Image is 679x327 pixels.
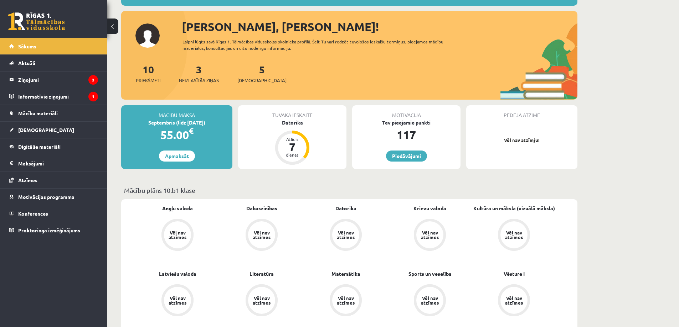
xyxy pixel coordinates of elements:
a: Motivācijas programma [9,189,98,205]
div: Tev pieejamie punkti [352,119,461,126]
a: Dabaszinības [246,205,277,212]
a: Digitālie materiāli [9,138,98,155]
div: [PERSON_NAME], [PERSON_NAME]! [182,18,577,35]
a: [DEMOGRAPHIC_DATA] [9,122,98,138]
a: Vēl nav atzīmes [388,219,472,252]
div: Pēdējā atzīme [466,105,577,119]
span: Digitālie materiāli [18,143,61,150]
div: Vēl nav atzīmes [420,230,440,239]
a: Sports un veselība [408,270,452,278]
a: Vēl nav atzīmes [388,284,472,318]
div: Vēl nav atzīmes [336,230,356,239]
a: 3Neizlasītās ziņas [179,63,219,84]
div: dienas [282,153,303,157]
a: Informatīvie ziņojumi1 [9,88,98,105]
span: Konferences [18,210,48,217]
div: Vēl nav atzīmes [168,230,187,239]
div: Vēl nav atzīmes [336,296,356,305]
a: Vēl nav atzīmes [135,284,220,318]
p: Vēl nav atzīmju! [470,137,574,144]
a: Datorika [335,205,356,212]
span: Priekšmeti [136,77,160,84]
a: Literatūra [250,270,274,278]
i: 1 [88,92,98,101]
div: Motivācija [352,105,461,119]
a: 10Priekšmeti [136,63,160,84]
a: Vēl nav atzīmes [472,219,556,252]
div: Vēl nav atzīmes [252,230,272,239]
div: Vēl nav atzīmes [168,296,187,305]
span: € [189,126,194,136]
i: 3 [88,75,98,85]
div: 117 [352,126,461,143]
a: Ziņojumi3 [9,72,98,88]
span: [DEMOGRAPHIC_DATA] [18,127,74,133]
a: Apmaksāt [159,151,195,162]
p: Mācību plāns 10.b1 klase [124,185,575,195]
a: Vēl nav atzīmes [304,284,388,318]
a: Piedāvājumi [386,151,427,162]
div: Mācību maksa [121,105,232,119]
span: Proktoringa izmēģinājums [18,227,80,233]
a: Vēl nav atzīmes [220,284,304,318]
div: Septembris (līdz [DATE]) [121,119,232,126]
div: Vēl nav atzīmes [504,296,524,305]
legend: Maksājumi [18,155,98,172]
a: Sākums [9,38,98,54]
a: Vēl nav atzīmes [472,284,556,318]
div: Laipni lūgts savā Rīgas 1. Tālmācības vidusskolas skolnieka profilā. Šeit Tu vari redzēt tuvojošo... [182,38,456,51]
span: Aktuāli [18,60,35,66]
div: Vēl nav atzīmes [420,296,440,305]
div: 7 [282,141,303,153]
a: Aktuāli [9,55,98,71]
a: Datorika Atlicis 7 dienas [238,119,346,166]
div: Vēl nav atzīmes [504,230,524,239]
a: Angļu valoda [162,205,193,212]
a: Latviešu valoda [159,270,196,278]
div: Datorika [238,119,346,126]
a: Atzīmes [9,172,98,188]
a: Kultūra un māksla (vizuālā māksla) [473,205,555,212]
a: 5[DEMOGRAPHIC_DATA] [237,63,287,84]
a: Mācību materiāli [9,105,98,121]
div: Atlicis [282,137,303,141]
a: Vēsture I [504,270,525,278]
span: Sākums [18,43,36,49]
span: Mācību materiāli [18,110,58,116]
legend: Informatīvie ziņojumi [18,88,98,105]
a: Vēl nav atzīmes [135,219,220,252]
a: Vēl nav atzīmes [304,219,388,252]
a: Matemātika [331,270,360,278]
a: Proktoringa izmēģinājums [9,222,98,238]
span: Motivācijas programma [18,194,74,200]
div: 55.00 [121,126,232,143]
span: Neizlasītās ziņas [179,77,219,84]
div: Tuvākā ieskaite [238,105,346,119]
a: Rīgas 1. Tālmācības vidusskola [8,12,65,30]
a: Konferences [9,205,98,222]
a: Vēl nav atzīmes [220,219,304,252]
div: Vēl nav atzīmes [252,296,272,305]
legend: Ziņojumi [18,72,98,88]
span: [DEMOGRAPHIC_DATA] [237,77,287,84]
span: Atzīmes [18,177,37,183]
a: Maksājumi [9,155,98,172]
a: Krievu valoda [413,205,446,212]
